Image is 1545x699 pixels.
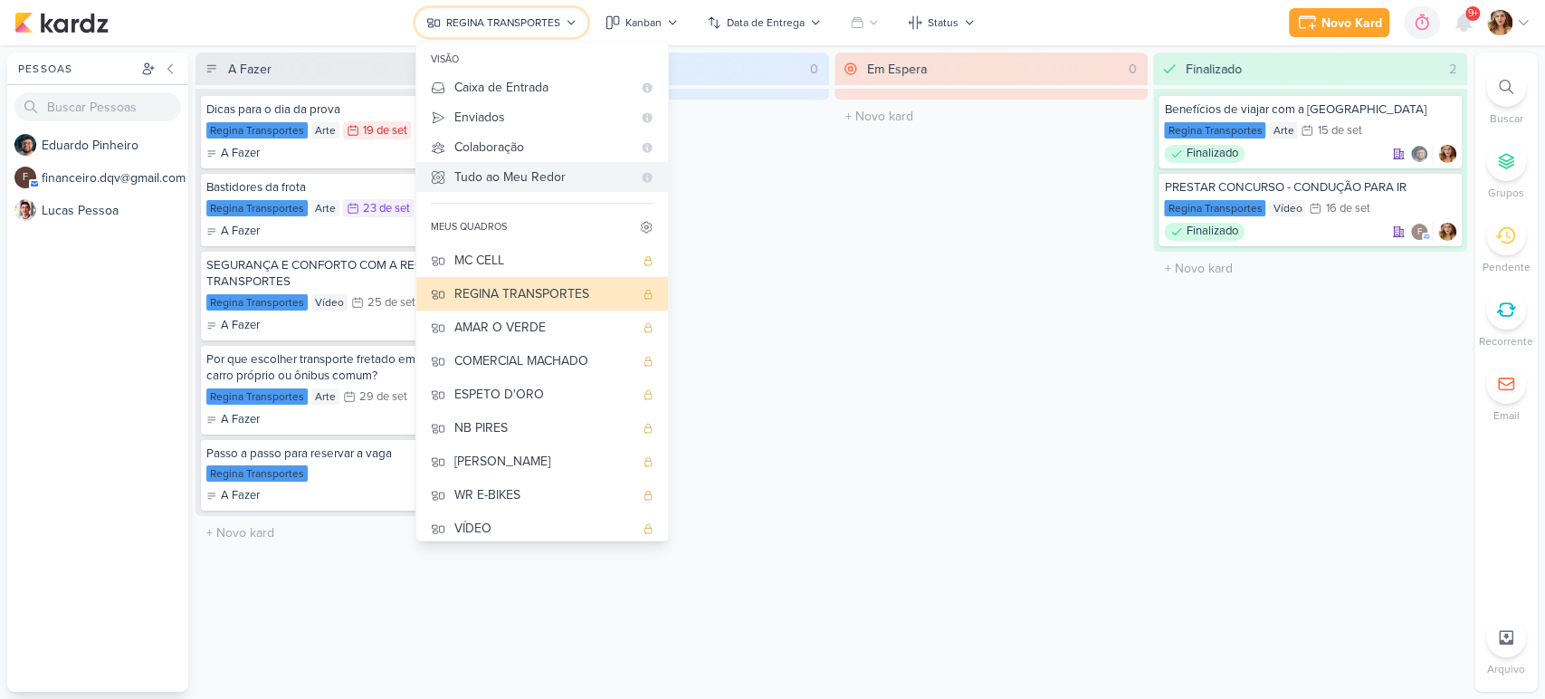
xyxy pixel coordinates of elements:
div: 0 [1121,60,1144,79]
button: Novo Kard [1289,8,1389,37]
p: Finalizado [1186,145,1237,163]
p: f [23,173,28,183]
button: Enviados [416,102,668,132]
div: 29 de set [359,391,407,403]
li: Ctrl + F [1474,67,1538,127]
div: Vídeo [311,294,348,311]
p: Email [1493,407,1520,424]
div: REGINA TRANSPORTES [454,284,634,303]
div: 23 de set [363,203,410,215]
img: Thaís Leite [1438,145,1456,163]
div: Regina Transportes [206,200,308,216]
div: quadro pessoal [643,490,653,501]
div: Regina Transportes [1164,122,1265,139]
input: + Novo kard [519,103,825,129]
div: Pessoas [14,61,138,77]
div: Colaboradores: financeiro.dqv@gmail.com [1410,223,1433,241]
div: 15 de set [1317,125,1361,137]
div: meus quadros [431,220,507,235]
img: Thaís Leite [1438,223,1456,241]
div: Passo a passo para reservar a vaga [206,445,499,462]
div: Novo Kard [1321,14,1382,33]
p: A Fazer [221,145,260,163]
span: 9+ [1468,6,1478,21]
div: A Fazer [206,487,260,505]
div: Regina Transportes [206,388,308,405]
div: A Fazer [228,60,272,79]
p: A Fazer [221,487,260,505]
div: Vídeo [1269,200,1305,216]
div: VÍDEO [454,519,634,538]
button: NB PIRES [416,411,668,445]
div: quadro pessoal [643,356,653,367]
img: Eduardo Pinheiro [1410,145,1428,163]
div: Tudo ao Meu Redor [454,168,632,187]
div: visão [416,47,668,72]
div: Regina Transportes [206,465,308,482]
div: Arte [1269,122,1297,139]
div: Responsável: Thaís Leite [1438,145,1456,163]
div: NB PIRES [454,418,634,437]
div: financeiro.dqv@gmail.com [14,167,36,188]
div: Arte [311,200,339,216]
div: A Fazer [206,223,260,241]
div: quadro pessoal [643,255,653,266]
div: WR E-BIKES [454,485,634,504]
div: Em Espera [867,60,927,79]
div: [PERSON_NAME] [454,452,634,471]
button: [PERSON_NAME] [416,445,668,478]
div: Finalizado [1164,145,1245,163]
img: kardz.app [14,12,109,34]
button: WR E-BIKES [416,478,668,512]
div: L u c a s P e s s o a [42,201,188,220]
input: + Novo kard [1157,255,1464,282]
div: COMERCIAL MACHADO [454,351,634,370]
div: quadro pessoal [643,389,653,400]
div: Colaboração [454,138,632,157]
img: Eduardo Pinheiro [14,134,36,156]
img: Lucas Pessoa [14,199,36,221]
div: Enviados [454,108,632,127]
p: A Fazer [221,411,260,429]
input: Buscar Pessoas [14,92,181,121]
div: PRESTAR CONCURSO - CONDUÇÃO PARA IR [1164,179,1456,196]
div: AMAR O VERDE [454,318,634,337]
button: Tudo ao Meu Redor [416,162,668,192]
img: Thaís Leite [1487,10,1512,35]
div: 25 de set [367,297,415,309]
p: Arquivo [1487,661,1525,677]
button: MC CELL [416,244,668,277]
div: 2 [1442,60,1464,79]
div: Regina Transportes [1164,200,1265,216]
div: Finalizado [1164,223,1245,241]
button: AMAR O VERDE [416,311,668,344]
div: quadro pessoal [643,289,653,300]
p: Recorrente [1479,333,1533,349]
div: A Fazer [206,145,260,163]
div: Regina Transportes [206,122,308,139]
div: f i n a n c e i r o . d q v @ g m a i l . c o m [42,168,188,187]
p: Finalizado [1186,223,1237,241]
div: Colaboradores: Eduardo Pinheiro [1410,145,1433,163]
div: A Fazer [206,411,260,429]
div: financeiro.dqv@gmail.com [1410,223,1428,241]
p: Grupos [1488,185,1524,201]
div: Regina Transportes [206,294,308,311]
div: 19 de set [363,125,407,137]
div: MC CELL [454,251,634,270]
div: ESPETO D'ORO [454,385,634,404]
button: REGINA TRANSPORTES [416,277,668,311]
div: quadro pessoal [643,322,653,333]
div: Bastidores da frota [206,179,499,196]
div: quadro pessoal [643,523,653,534]
div: Por que escolher transporte fretado em vez de ir de carro próprio ou ônibus comum? [206,351,499,384]
div: Dicas para o dia da prova [206,101,499,118]
button: COMERCIAL MACHADO [416,344,668,378]
p: Pendente [1483,259,1531,275]
div: Arte [311,122,339,139]
div: 16 de set [1325,203,1369,215]
input: + Novo kard [199,520,506,546]
button: VÍDEO [416,512,668,545]
p: Buscar [1490,110,1523,127]
div: quadro pessoal [643,456,653,467]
